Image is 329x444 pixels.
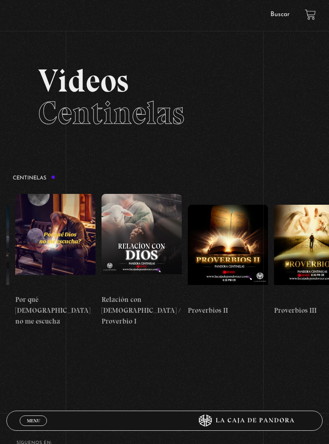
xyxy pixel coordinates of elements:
[38,94,185,132] span: Centinelas
[188,189,268,332] a: Proverbios II
[13,175,55,181] h3: Centinelas
[24,425,43,431] span: Cerrar
[15,189,95,332] a: Por qué [DEMOGRAPHIC_DATA] no me escucha
[270,11,290,18] a: Buscar
[38,65,291,129] h2: Videos
[27,418,40,423] span: Menu
[15,294,95,327] h4: Por qué [DEMOGRAPHIC_DATA] no me escucha
[102,189,182,332] a: Relación con [DEMOGRAPHIC_DATA] / Proverbio I
[305,9,316,20] a: View your shopping cart
[188,305,268,316] h4: Proverbios II
[102,294,182,327] h4: Relación con [DEMOGRAPHIC_DATA] / Proverbio I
